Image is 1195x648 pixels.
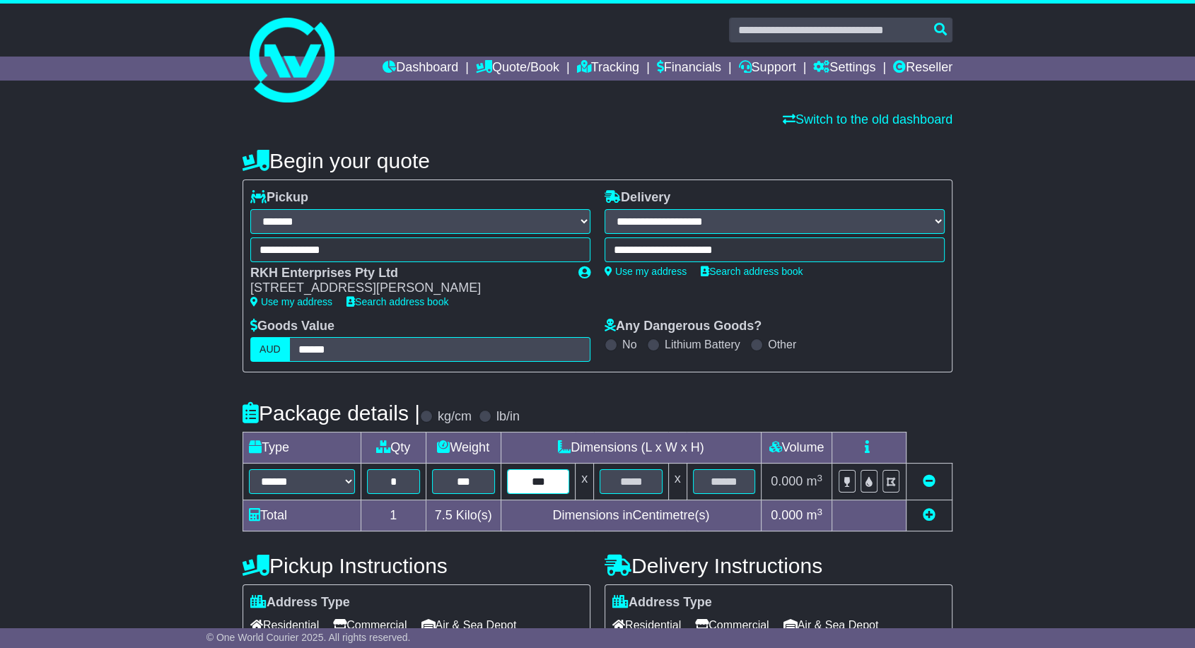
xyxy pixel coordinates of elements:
[761,432,832,464] td: Volume
[923,508,935,522] a: Add new item
[813,57,875,81] a: Settings
[665,338,740,351] label: Lithium Battery
[768,338,796,351] label: Other
[250,190,308,206] label: Pickup
[738,57,795,81] a: Support
[250,266,564,281] div: RKH Enterprises Pty Ltd
[576,464,594,500] td: x
[361,500,426,531] td: 1
[605,319,762,334] label: Any Dangerous Goods?
[806,508,822,522] span: m
[243,500,361,531] td: Total
[771,474,803,488] span: 0.000
[622,338,636,351] label: No
[893,57,952,81] a: Reseller
[243,401,420,425] h4: Package details |
[421,614,517,636] span: Air & Sea Depot
[361,432,426,464] td: Qty
[243,554,590,577] h4: Pickup Instructions
[771,508,803,522] span: 0.000
[605,554,952,577] h4: Delivery Instructions
[438,409,472,425] label: kg/cm
[250,281,564,296] div: [STREET_ADDRESS][PERSON_NAME]
[346,296,448,307] a: Search address book
[383,57,458,81] a: Dashboard
[333,614,407,636] span: Commercial
[501,500,761,531] td: Dimensions in Centimetre(s)
[250,319,334,334] label: Goods Value
[501,432,761,464] td: Dimensions (L x W x H)
[250,595,350,611] label: Address Type
[250,614,319,636] span: Residential
[612,614,681,636] span: Residential
[817,473,822,483] sup: 3
[657,57,721,81] a: Financials
[783,614,879,636] span: Air & Sea Depot
[250,337,290,362] label: AUD
[496,409,520,425] label: lb/in
[817,507,822,517] sup: 3
[476,57,559,81] a: Quote/Book
[243,432,361,464] td: Type
[783,112,952,126] a: Switch to the old dashboard
[206,632,411,643] span: © One World Courier 2025. All rights reserved.
[426,432,501,464] td: Weight
[668,464,687,500] td: x
[426,500,501,531] td: Kilo(s)
[435,508,453,522] span: 7.5
[923,474,935,488] a: Remove this item
[250,296,332,307] a: Use my address
[612,595,712,611] label: Address Type
[605,190,670,206] label: Delivery
[701,266,803,277] a: Search address book
[695,614,769,636] span: Commercial
[577,57,639,81] a: Tracking
[806,474,822,488] span: m
[243,149,952,172] h4: Begin your quote
[605,266,687,277] a: Use my address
